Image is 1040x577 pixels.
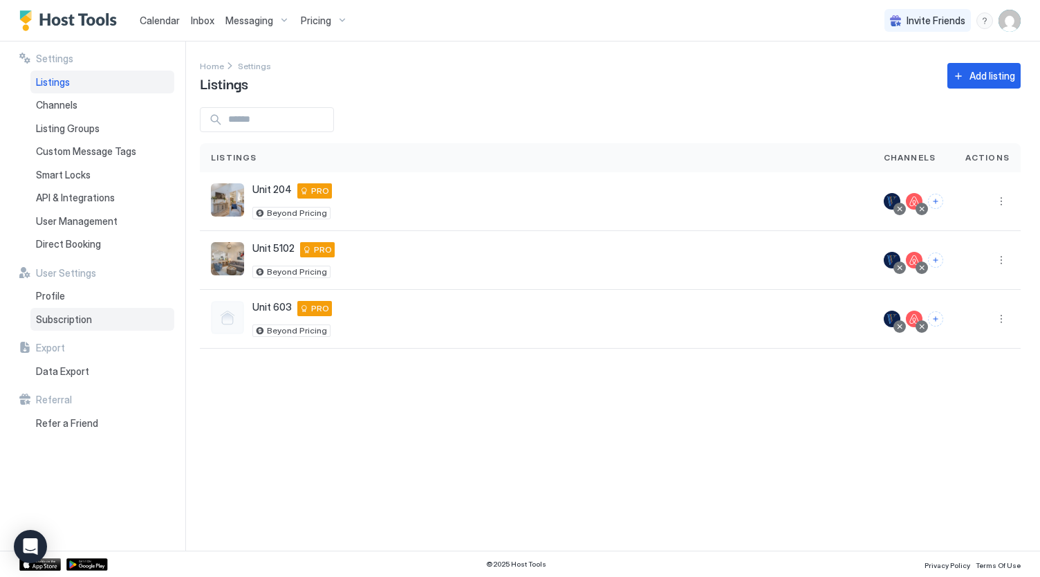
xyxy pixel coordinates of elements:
[314,244,332,256] span: PRO
[36,365,89,378] span: Data Export
[301,15,331,27] span: Pricing
[211,183,244,217] div: listing image
[36,313,92,326] span: Subscription
[311,302,329,315] span: PRO
[969,68,1015,83] div: Add listing
[993,252,1010,268] button: More options
[30,308,174,331] a: Subscription
[200,73,248,93] span: Listings
[14,530,47,563] div: Open Intercom Messenger
[238,58,271,73] a: Settings
[200,58,224,73] div: Breadcrumb
[238,58,271,73] div: Breadcrumb
[928,311,943,327] button: Connect channels
[191,13,214,28] a: Inbox
[225,15,273,27] span: Messaging
[36,192,115,204] span: API & Integrations
[140,15,180,26] span: Calendar
[925,561,970,569] span: Privacy Policy
[30,232,174,256] a: Direct Booking
[66,558,108,571] a: Google Play Store
[36,145,136,158] span: Custom Message Tags
[191,15,214,26] span: Inbox
[30,140,174,163] a: Custom Message Tags
[36,76,70,89] span: Listings
[976,557,1021,571] a: Terms Of Use
[36,169,91,181] span: Smart Locks
[993,311,1010,327] div: menu
[252,183,292,196] span: Unit 204
[36,99,77,111] span: Channels
[36,394,72,406] span: Referral
[928,194,943,209] button: Connect channels
[36,342,65,354] span: Export
[30,71,174,94] a: Listings
[19,558,61,571] a: App Store
[30,360,174,383] a: Data Export
[993,193,1010,210] div: menu
[36,53,73,65] span: Settings
[993,252,1010,268] div: menu
[252,301,292,313] span: Unit 603
[238,61,271,71] span: Settings
[486,560,546,569] span: © 2025 Host Tools
[30,210,174,233] a: User Management
[884,152,936,164] span: Channels
[30,117,174,140] a: Listing Groups
[252,242,295,255] span: Unit 5102
[965,152,1010,164] span: Actions
[999,10,1021,32] div: User profile
[211,242,244,275] div: listing image
[928,253,943,268] button: Connect channels
[200,61,224,71] span: Home
[976,12,993,29] div: menu
[30,186,174,210] a: API & Integrations
[30,93,174,117] a: Channels
[140,13,180,28] a: Calendar
[36,122,100,135] span: Listing Groups
[36,238,101,250] span: Direct Booking
[211,152,257,164] span: Listings
[200,58,224,73] a: Home
[907,15,965,27] span: Invite Friends
[925,557,970,571] a: Privacy Policy
[947,63,1021,89] button: Add listing
[976,561,1021,569] span: Terms Of Use
[30,284,174,308] a: Profile
[36,267,96,280] span: User Settings
[36,417,98,430] span: Refer a Friend
[19,10,123,31] a: Host Tools Logo
[36,215,118,228] span: User Management
[993,193,1010,210] button: More options
[993,311,1010,327] button: More options
[311,185,329,197] span: PRO
[30,163,174,187] a: Smart Locks
[30,412,174,435] a: Refer a Friend
[36,290,65,302] span: Profile
[223,108,333,131] input: Input Field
